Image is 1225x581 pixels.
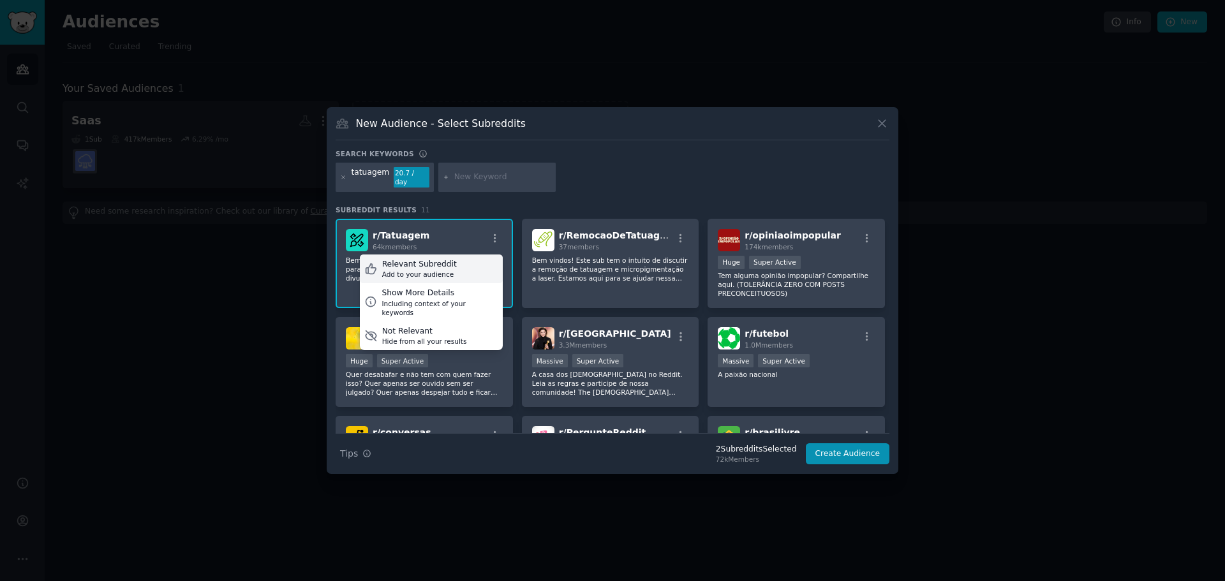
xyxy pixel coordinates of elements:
[716,455,797,464] div: 72k Members
[806,443,890,465] button: Create Audience
[336,443,376,465] button: Tips
[559,341,607,349] span: 3.3M members
[745,427,800,438] span: r/ brasilivre
[382,259,457,270] div: Relevant Subreddit
[749,256,801,269] div: Super Active
[382,270,457,279] div: Add to your audience
[346,229,368,251] img: Tatuagem
[532,229,554,251] img: RemocaoDeTatuagem
[559,243,599,251] span: 37 members
[559,328,671,339] span: r/ [GEOGRAPHIC_DATA]
[758,354,810,367] div: Super Active
[346,426,368,448] img: conversas
[373,427,431,438] span: r/ conversas
[745,243,793,251] span: 174k members
[745,328,789,339] span: r/ futebol
[718,370,875,379] p: A paixão nacional
[454,172,551,183] input: New Keyword
[336,149,414,158] h3: Search keywords
[346,327,368,349] img: desabafos
[394,167,429,188] div: 20.7 / day
[346,370,503,397] p: Quer desabafar e não tem com quem fazer isso? Quer apenas ser ouvido sem ser julgado? Quer apenas...
[532,370,689,397] p: A casa dos [DEMOGRAPHIC_DATA] no Reddit. Leia as regras e participe de nossa comunidade! The [DEM...
[718,426,740,448] img: brasilivre
[559,427,646,438] span: r/ PergunteReddit
[716,444,797,455] div: 2 Subreddit s Selected
[745,341,793,349] span: 1.0M members
[352,167,390,188] div: tatuagem
[718,229,740,251] img: opiniaoimpopular
[718,256,745,269] div: Huge
[718,271,875,298] p: Tem alguma opinião impopular? Compartilhe aqui. (TOLERÂNCIA ZERO COM POSTS PRECONCEITUOSOS)
[373,243,417,251] span: 64k members
[336,205,417,214] span: Subreddit Results
[532,327,554,349] img: brasil
[532,354,568,367] div: Massive
[421,206,430,214] span: 11
[373,230,429,240] span: r/ Tatuagem
[382,288,498,299] div: Show More Details
[340,447,358,460] span: Tips
[382,337,467,346] div: Hide from all your results
[572,354,624,367] div: Super Active
[532,426,554,448] img: PergunteReddit
[382,299,498,317] div: Including context of your keywords
[559,230,675,240] span: r/ RemocaoDeTatuagem
[532,256,689,283] p: Bem vindos! Este sub tem o intuito de discutir a remoção de tatuagem e micropigmentação a laser. ...
[346,256,503,283] p: Bem vindos(as) ao /r/Tatuagem, um subreddit para trocar informações sobre tatuagem e divulgar tra...
[718,327,740,349] img: futebol
[382,326,467,337] div: Not Relevant
[356,117,526,130] h3: New Audience - Select Subreddits
[718,354,754,367] div: Massive
[745,230,840,240] span: r/ opiniaoimpopular
[377,354,429,367] div: Super Active
[346,354,373,367] div: Huge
